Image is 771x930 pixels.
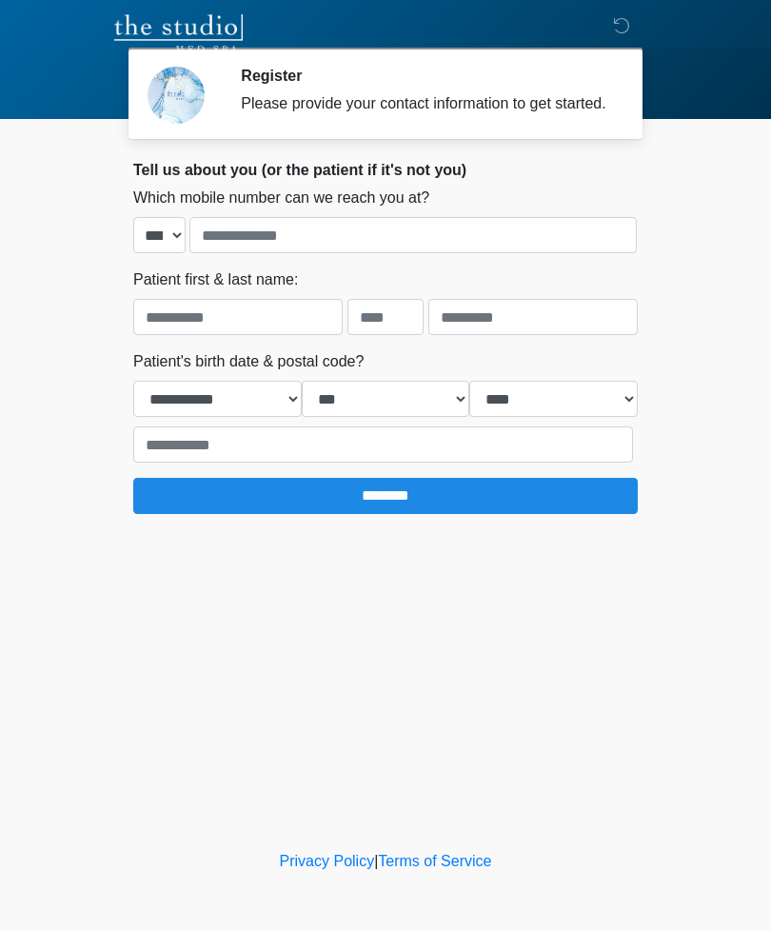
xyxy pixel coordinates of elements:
label: Which mobile number can we reach you at? [133,187,429,209]
a: | [374,853,378,869]
a: Privacy Policy [280,853,375,869]
label: Patient's birth date & postal code? [133,350,364,373]
h2: Tell us about you (or the patient if it's not you) [133,161,638,179]
a: Terms of Service [378,853,491,869]
img: The Studio Med Spa Logo [114,14,243,52]
div: Please provide your contact information to get started. [241,92,609,115]
h2: Register [241,67,609,85]
label: Patient first & last name: [133,268,298,291]
img: Agent Avatar [148,67,205,124]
